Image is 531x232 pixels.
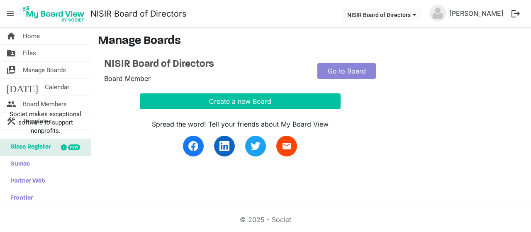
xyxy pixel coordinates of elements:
button: Create a new Board [140,93,341,109]
span: Partner Web [6,173,45,190]
span: menu [2,6,18,22]
span: Home [23,28,40,44]
h3: Manage Boards [98,34,524,49]
div: new [68,144,80,150]
span: Frontier [6,190,33,207]
span: Glass Register [6,139,51,156]
img: My Board View Logo [20,3,87,24]
a: © 2025 - Societ [240,215,291,224]
span: Board Members [23,96,67,112]
span: switch_account [6,62,16,78]
span: home [6,28,16,44]
button: logout [507,5,524,22]
a: [PERSON_NAME] [446,5,507,22]
span: Calendar [45,79,69,95]
span: Sumac [6,156,30,173]
button: NISIR Board of Directors dropdownbutton [342,9,421,20]
span: people [6,96,16,112]
span: email [282,141,292,151]
span: [DATE] [6,79,38,95]
a: NISIR Board of Directors [104,59,305,71]
div: Spread the word! Tell your friends about My Board View [140,119,341,129]
span: Societ makes exceptional software to support nonprofits. [4,110,87,135]
span: Board Member [104,74,151,83]
img: twitter.svg [251,141,261,151]
img: linkedin.svg [219,141,229,151]
a: Go to Board [317,63,376,79]
a: NISIR Board of Directors [90,5,187,22]
img: facebook.svg [188,141,198,151]
img: no-profile-picture.svg [429,5,446,22]
span: folder_shared [6,45,16,61]
span: Manage Boards [23,62,66,78]
a: email [276,136,297,156]
span: Files [23,45,36,61]
a: My Board View Logo [20,3,90,24]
